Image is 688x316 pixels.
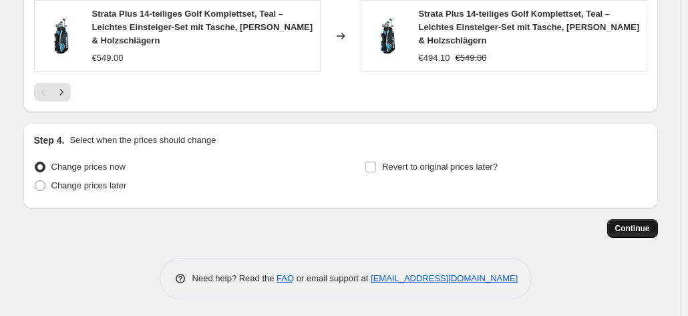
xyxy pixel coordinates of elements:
span: Strata Plus 14-teiliges Golf Komplettset, Teal – Leichtes Einsteiger-Set mit Tasche, [PERSON_NAME... [92,9,313,45]
div: €494.10 [419,51,450,65]
span: Continue [615,223,650,234]
strike: €549.00 [456,51,487,65]
p: Select when the prices should change [69,134,216,147]
a: [EMAIL_ADDRESS][DOMAIN_NAME] [371,273,518,283]
span: Change prices now [51,162,126,172]
span: Need help? Read the [192,273,277,283]
button: Next [52,83,71,102]
a: FAQ [277,273,294,283]
nav: Pagination [34,83,71,102]
span: Revert to original prices later? [382,162,498,172]
div: €549.00 [92,51,124,65]
h2: Step 4. [34,134,65,147]
span: or email support at [294,273,371,283]
span: Change prices later [51,180,127,190]
img: 61r6d9YesOL_80x.jpg [41,16,81,56]
span: Strata Plus 14-teiliges Golf Komplettset, Teal – Leichtes Einsteiger-Set mit Tasche, [PERSON_NAME... [419,9,640,45]
button: Continue [607,219,658,238]
img: 61r6d9YesOL_80x.jpg [368,16,408,56]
